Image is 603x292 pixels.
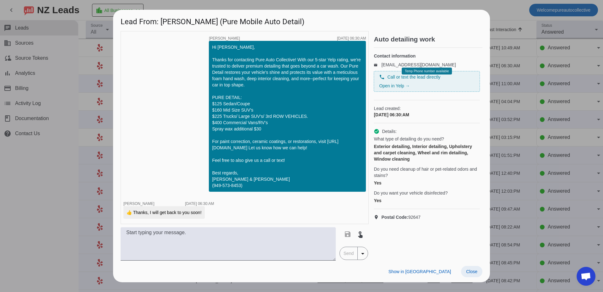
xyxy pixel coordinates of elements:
span: What type of detailing do you need? [374,136,444,142]
div: Exterior detailing, Interior detailing, Upholstery and carpet cleaning, Wheel and rim detailing, ... [374,143,480,162]
mat-icon: phone [379,74,385,80]
button: Show in [GEOGRAPHIC_DATA] [383,266,456,277]
h1: Lead From: [PERSON_NAME] (Pure Mobile Auto Detail) [113,10,490,31]
h2: Auto detailing work [374,36,482,42]
strong: Postal Code: [381,215,408,220]
button: Close [461,266,482,277]
span: Do you need cleanup of hair or pet-related odors and stains? [374,166,480,179]
div: Yes [374,180,480,186]
span: Temp Phone number available [405,69,449,73]
span: Lead created: [374,105,480,112]
mat-icon: arrow_drop_down [359,250,367,257]
span: Do you want your vehicle disinfected? [374,190,448,196]
mat-icon: touch_app [356,230,364,238]
div: [DATE] 06:30:AM [185,202,214,206]
span: Details: [382,128,397,135]
span: Show in [GEOGRAPHIC_DATA] [388,269,451,274]
div: Open chat [577,267,595,286]
mat-icon: check_circle [374,129,379,134]
span: [PERSON_NAME] [123,201,155,206]
mat-icon: email [374,63,381,66]
span: Call or text the lead directly [387,74,440,80]
a: Open in Yelp → [379,83,410,88]
span: Close [466,269,477,274]
mat-icon: location_on [374,215,381,220]
div: Hi [PERSON_NAME], Thanks for contacting Pure Auto Collective! With our 5-star Yelp rating, we're ... [212,44,363,189]
div: [DATE] 06:30:AM [374,112,480,118]
div: [DATE] 06:30:AM [337,36,366,40]
span: [PERSON_NAME] [209,36,240,40]
h4: Contact information [374,53,480,59]
a: [EMAIL_ADDRESS][DOMAIN_NAME] [381,62,456,67]
div: Yes [374,197,480,204]
span: 92647 [381,214,421,220]
div: 👍 Thanks, I will get back to you soon! [127,209,202,216]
